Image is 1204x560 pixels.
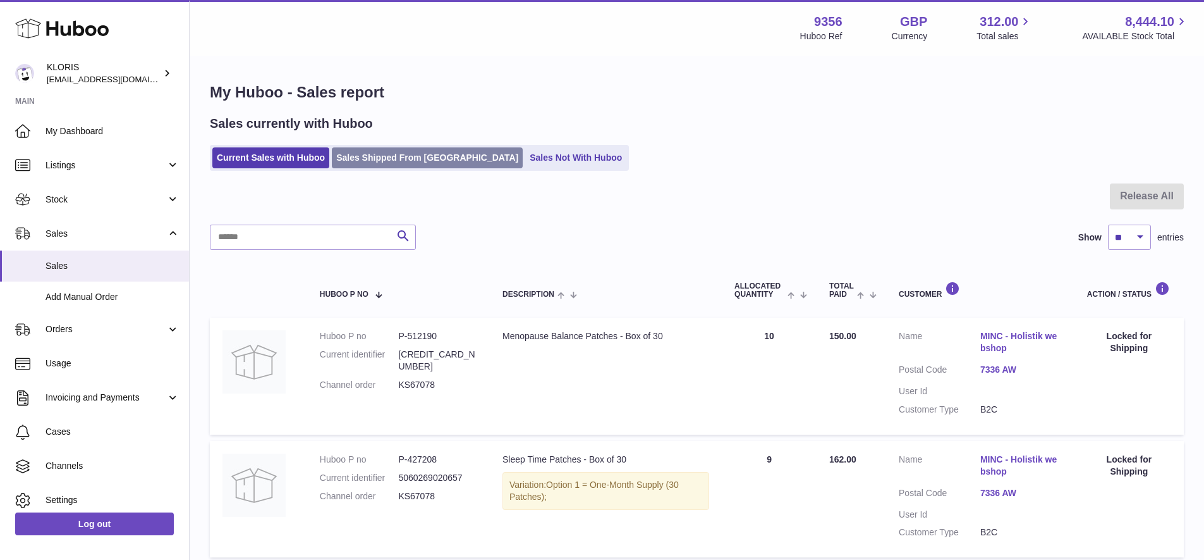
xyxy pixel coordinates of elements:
[734,282,784,299] span: ALLOCATED Quantity
[46,323,166,335] span: Orders
[46,194,166,206] span: Stock
[899,509,980,521] dt: User Id
[46,291,179,303] span: Add Manual Order
[398,490,477,502] dd: KS67078
[722,318,817,434] td: 10
[46,494,179,506] span: Settings
[899,454,980,481] dt: Name
[1078,232,1102,244] label: Show
[525,147,626,168] a: Sales Not With Huboo
[899,282,1062,299] div: Customer
[980,526,1062,538] dd: B2C
[332,147,523,168] a: Sales Shipped From [GEOGRAPHIC_DATA]
[899,364,980,379] dt: Postal Code
[320,379,399,391] dt: Channel order
[722,441,817,557] td: 9
[320,330,399,342] dt: Huboo P no
[899,330,980,358] dt: Name
[502,454,709,466] div: Sleep Time Patches - Box of 30
[210,82,1184,103] h1: My Huboo - Sales report
[1082,13,1189,42] a: 8,444.10 AVAILABLE Stock Total
[980,330,1062,354] a: MINC - Holistik webshop
[210,115,373,132] h2: Sales currently with Huboo
[899,487,980,502] dt: Postal Code
[829,282,854,299] span: Total paid
[892,30,928,42] div: Currency
[222,454,286,517] img: no-photo.jpg
[398,454,477,466] dd: P-427208
[980,487,1062,499] a: 7336 AW
[900,13,927,30] strong: GBP
[46,426,179,438] span: Cases
[320,454,399,466] dt: Huboo P no
[502,330,709,342] div: Menopause Balance Patches - Box of 30
[1087,330,1171,354] div: Locked for Shipping
[47,74,186,84] span: [EMAIL_ADDRESS][DOMAIN_NAME]
[829,331,856,341] span: 150.00
[15,64,34,83] img: huboo@kloriscbd.com
[46,260,179,272] span: Sales
[980,13,1018,30] span: 312.00
[509,480,679,502] span: Option 1 = One-Month Supply (30 Patches);
[320,349,399,373] dt: Current identifier
[502,290,554,299] span: Description
[46,358,179,370] span: Usage
[46,392,166,404] span: Invoicing and Payments
[1087,454,1171,478] div: Locked for Shipping
[398,349,477,373] dd: [CREDIT_CARD_NUMBER]
[1082,30,1189,42] span: AVAILABLE Stock Total
[800,30,842,42] div: Huboo Ref
[222,330,286,394] img: no-photo.jpg
[502,472,709,510] div: Variation:
[814,13,842,30] strong: 9356
[320,472,399,484] dt: Current identifier
[398,330,477,342] dd: P-512190
[46,125,179,137] span: My Dashboard
[829,454,856,464] span: 162.00
[15,513,174,535] a: Log out
[976,13,1033,42] a: 312.00 Total sales
[398,472,477,484] dd: 5060269020657
[1125,13,1174,30] span: 8,444.10
[1087,282,1171,299] div: Action / Status
[899,526,980,538] dt: Customer Type
[1157,232,1184,244] span: entries
[47,61,161,85] div: KLORIS
[976,30,1033,42] span: Total sales
[212,147,329,168] a: Current Sales with Huboo
[46,159,166,171] span: Listings
[899,385,980,397] dt: User Id
[320,490,399,502] dt: Channel order
[320,290,368,299] span: Huboo P no
[46,460,179,472] span: Channels
[398,379,477,391] dd: KS67078
[980,364,1062,376] a: 7336 AW
[46,228,166,240] span: Sales
[980,404,1062,416] dd: B2C
[899,404,980,416] dt: Customer Type
[980,454,1062,478] a: MINC - Holistik webshop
